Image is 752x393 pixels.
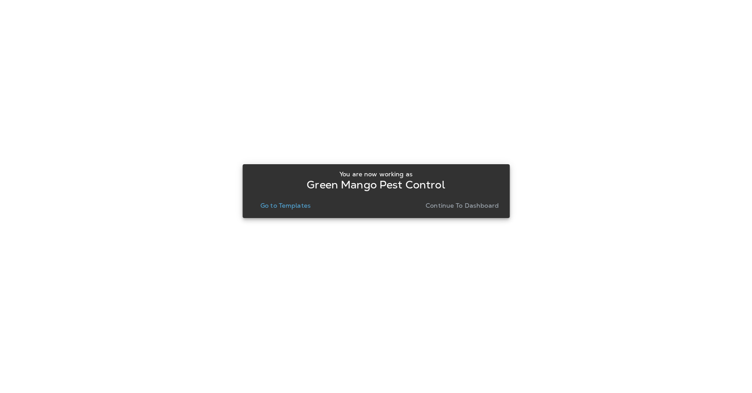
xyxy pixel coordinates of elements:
p: Green Mango Pest Control [307,181,445,188]
button: Go to Templates [257,199,314,212]
p: Continue to Dashboard [426,202,499,209]
button: Continue to Dashboard [422,199,502,212]
p: Go to Templates [260,202,311,209]
p: You are now working as [339,170,413,178]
